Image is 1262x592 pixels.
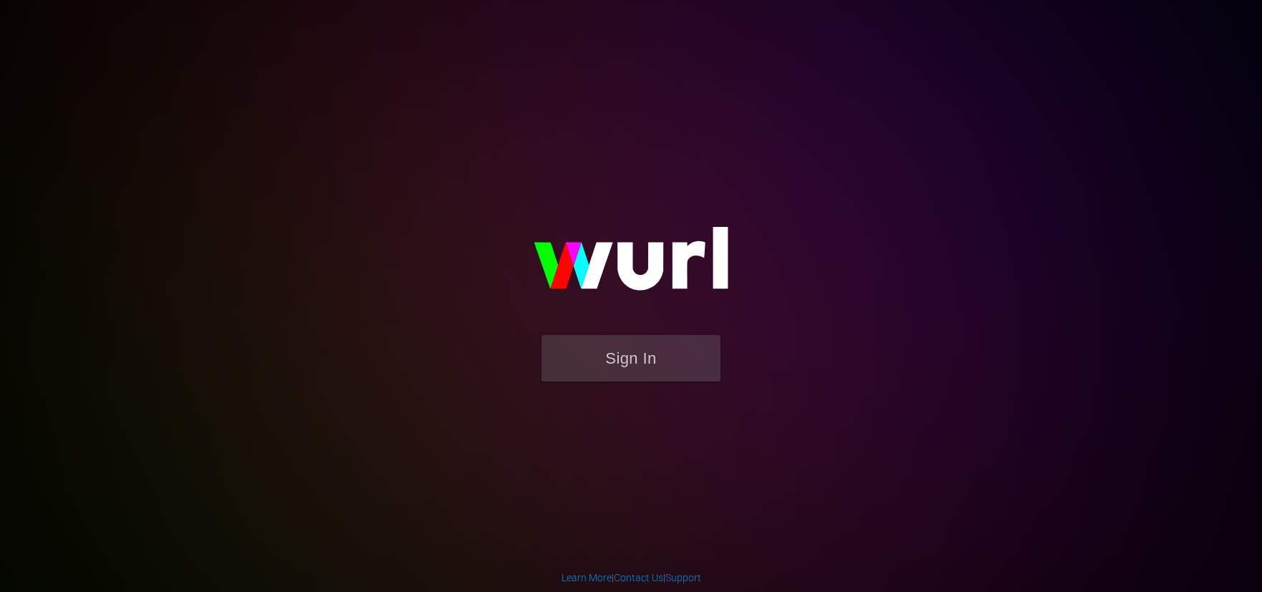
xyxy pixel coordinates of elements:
a: Learn More [562,572,612,583]
div: | | [562,571,701,585]
button: Sign In [541,335,721,382]
img: wurl-logo-on-black-223613ac3d8ba8fe6dc639794a292ebdb59501304c7dfd60c99c58986ef67473.svg [488,196,774,335]
a: Contact Us [614,572,663,583]
a: Support [665,572,701,583]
